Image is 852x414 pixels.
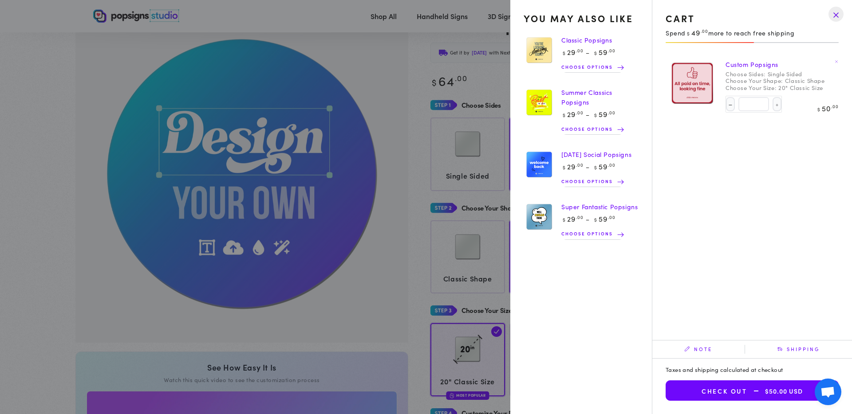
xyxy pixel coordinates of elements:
[785,77,825,84] dd: Classic Shape
[815,379,841,405] div: Open chat
[831,103,839,109] sup: .00
[747,387,803,395] span: $50.00 USD
[666,13,839,23] div: Cart
[701,28,708,34] sup: .00
[652,345,745,354] summary: Note
[778,84,823,91] dd: 20" Classic Size
[666,56,719,110] a: Custom Popsigns Design Side 1
[686,27,708,37] bdi: 49
[726,77,783,84] dt: Choose Your Shape:
[687,30,690,37] span: $
[745,345,852,354] summary: Shipping
[726,84,776,91] dt: Choose Your Size:
[671,62,713,104] img: Design Side 1
[738,97,769,111] input: Quantity for Custom Popsigns
[832,56,841,65] a: Remove Custom Popsigns - Single Sided / Classic Shape / 20" Classic Size
[817,105,820,113] span: $
[768,70,802,78] dd: Single Sided
[666,380,839,401] button: Check out$50.00 USD
[666,56,719,110] img: Custom Popsigns
[666,365,783,374] small: Taxes and shipping calculated at checkout
[726,70,765,78] dt: Choose Sides:
[666,28,794,37] span: Spend more to reach free shipping
[816,103,839,113] bdi: 50
[726,60,778,69] a: Custom Popsigns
